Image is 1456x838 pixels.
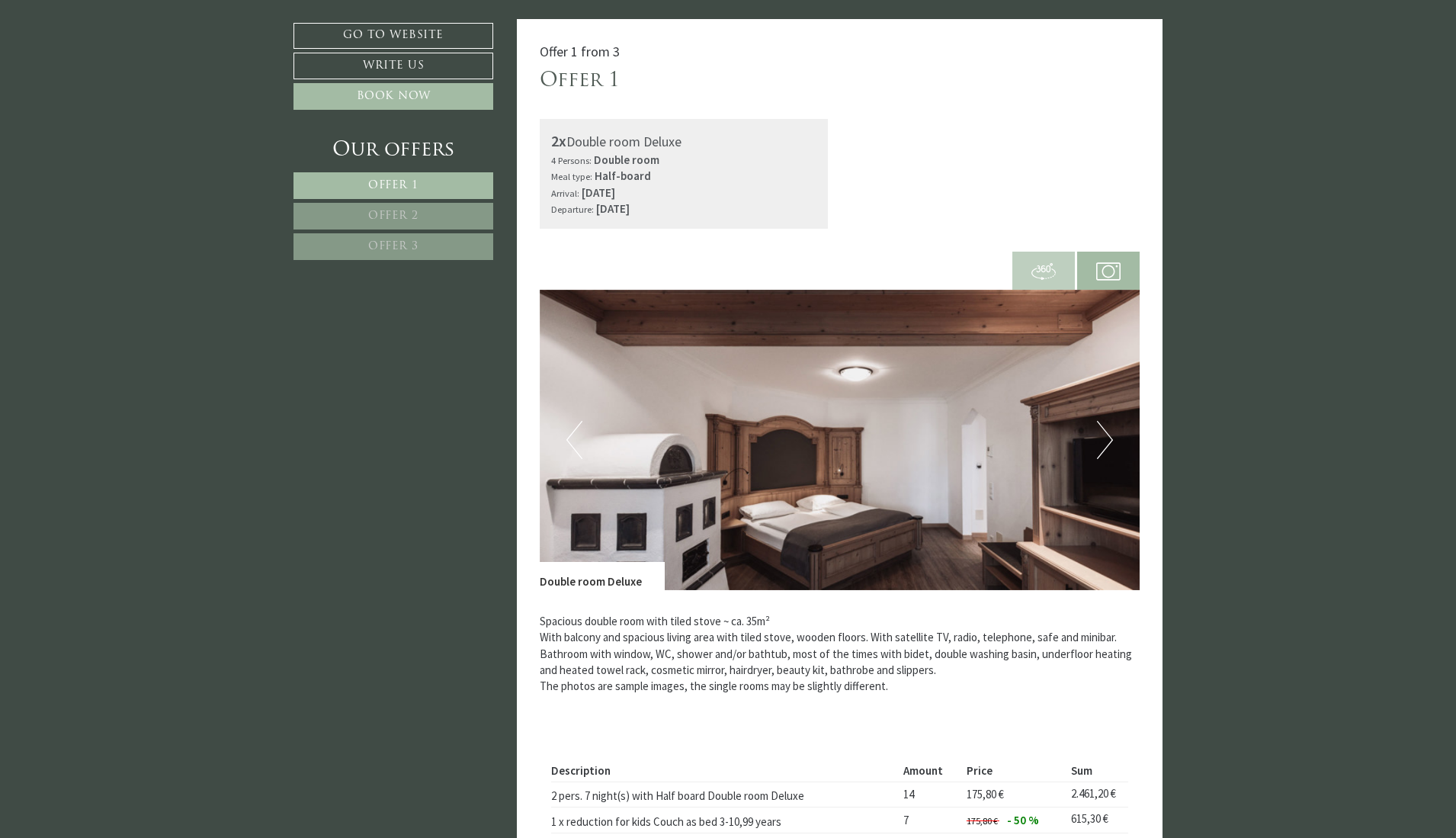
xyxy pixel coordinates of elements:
[540,562,665,589] div: Double room Deluxe
[967,815,998,827] span: 175,80 €
[11,40,164,84] div: Hello, how can we help you?
[540,43,620,60] span: Offer 1 from 3
[1065,782,1128,807] td: 2.461,20 €
[596,201,630,216] b: [DATE]
[1007,813,1039,827] span: - 50 %
[551,130,817,153] div: Double room Deluxe
[540,67,620,95] div: Offer 1
[551,154,592,166] small: 4 Persons:
[540,613,1140,695] p: Spacious double room with tiled stove ~ ca. 35m² With balcony and spacious living area with tiled...
[551,187,579,199] small: Arrival:
[1065,759,1128,782] th: Sum
[23,71,156,81] small: 14:33
[368,180,419,191] span: Offer 1
[897,759,961,782] th: Amount
[1097,421,1113,459] button: Next
[1031,259,1056,284] img: 360-grad.svg
[582,185,615,200] b: [DATE]
[1065,807,1128,833] td: 615,30 €
[551,759,898,782] th: Description
[275,11,326,36] div: [DATE]
[961,759,1065,782] th: Price
[23,43,156,55] div: Montis – Active Nature Spa
[551,170,592,182] small: Meal type:
[519,402,601,429] button: Send
[293,23,493,49] a: Go to website
[967,787,1004,801] span: 175,80 €
[551,807,898,833] td: 1 x reduction for kids Couch as bed 3-10,99 years
[368,210,419,222] span: Offer 2
[551,203,594,215] small: Departure:
[897,782,961,807] td: 14
[293,83,493,110] a: Book now
[1096,259,1121,284] img: camera.svg
[293,53,493,79] a: Write us
[293,136,493,165] div: Our offers
[540,290,1140,590] img: image
[595,169,651,183] b: Half-board
[551,131,566,150] b: 2x
[594,153,659,167] b: Double room
[897,807,961,833] td: 7
[566,421,582,459] button: Previous
[368,241,419,252] span: Offer 3
[551,782,898,807] td: 2 pers. 7 night(s) with Half board Double room Deluxe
